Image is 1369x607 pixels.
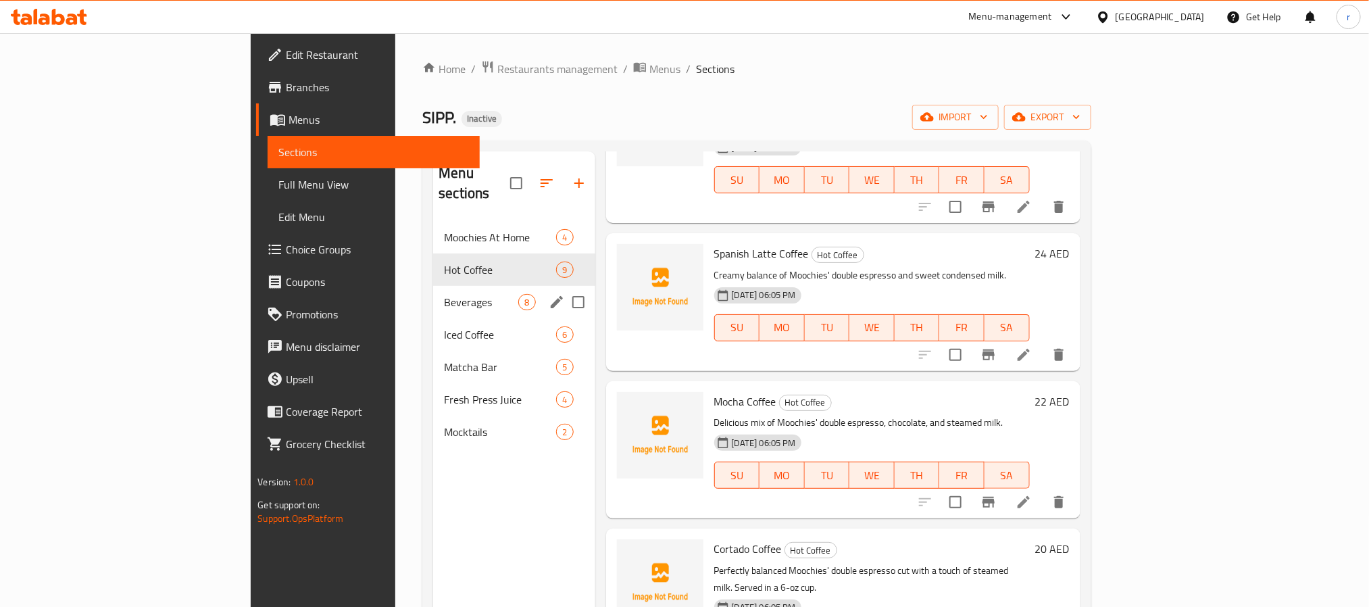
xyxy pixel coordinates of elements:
span: MO [765,170,799,190]
div: Hot Coffee [812,247,864,263]
div: Hot Coffee [779,395,832,411]
button: TH [895,462,940,489]
span: Select to update [941,193,970,221]
button: delete [1043,339,1075,371]
div: Matcha Bar [444,359,556,375]
h6: 20 AED [1035,539,1070,558]
span: TH [900,318,935,337]
button: TU [805,166,850,193]
span: Select all sections [502,169,530,197]
li: / [623,61,628,77]
button: export [1004,105,1091,130]
span: TU [810,466,845,485]
nav: breadcrumb [422,60,1091,78]
span: 9 [557,264,572,276]
a: Coupons [256,266,479,298]
a: Menu disclaimer [256,331,479,363]
button: Branch-specific-item [972,339,1005,371]
div: Matcha Bar5 [433,351,595,383]
a: Upsell [256,363,479,395]
span: Grocery Checklist [286,436,468,452]
button: WE [849,166,895,193]
button: TU [805,462,850,489]
a: Coverage Report [256,395,479,428]
button: delete [1043,486,1075,518]
span: Full Menu View [278,176,468,193]
div: items [556,326,573,343]
a: Full Menu View [268,168,479,201]
span: Inactive [462,113,502,124]
span: Promotions [286,306,468,322]
span: Edit Menu [278,209,468,225]
span: FR [945,170,979,190]
div: Hot Coffee9 [433,253,595,286]
button: Add section [563,167,595,199]
span: SA [990,170,1024,190]
span: TH [900,170,935,190]
span: Hot Coffee [444,262,556,278]
button: SU [714,462,760,489]
span: Cortado Coffee [714,539,782,559]
span: Sections [696,61,735,77]
a: Promotions [256,298,479,331]
span: MO [765,318,799,337]
span: FR [945,466,979,485]
span: Version: [257,473,291,491]
span: Sections [278,144,468,160]
span: SU [720,466,754,485]
span: 4 [557,393,572,406]
span: MO [765,466,799,485]
span: Get support on: [257,496,320,514]
button: Branch-specific-item [972,191,1005,223]
span: FR [945,318,979,337]
a: Edit menu item [1016,199,1032,215]
div: Inactive [462,111,502,127]
button: SU [714,314,760,341]
a: Sections [268,136,479,168]
a: Menus [256,103,479,136]
span: WE [855,318,889,337]
span: Branches [286,79,468,95]
div: Iced Coffee6 [433,318,595,351]
span: SU [720,170,754,190]
div: Moochies At Home4 [433,221,595,253]
button: delete [1043,191,1075,223]
span: Coupons [286,274,468,290]
span: Iced Coffee [444,326,556,343]
li: / [686,61,691,77]
button: SA [985,314,1030,341]
span: Menus [649,61,680,77]
span: [DATE] 06:05 PM [726,437,801,450]
span: TH [900,466,935,485]
button: MO [760,166,805,193]
button: WE [849,314,895,341]
button: Branch-specific-item [972,486,1005,518]
span: WE [855,466,889,485]
span: TU [810,318,845,337]
span: Sort sections [530,167,563,199]
h6: 22 AED [1035,392,1070,411]
span: Restaurants management [497,61,618,77]
span: SA [990,318,1024,337]
span: Hot Coffee [812,247,864,263]
button: FR [939,166,985,193]
span: Beverages [444,294,518,310]
div: Hot Coffee [785,542,837,558]
div: Beverages8edit [433,286,595,318]
a: Edit Restaurant [256,39,479,71]
div: items [556,262,573,278]
p: Creamy balance of Moochies' double espresso and sweet condensed milk. [714,267,1030,284]
span: export [1015,109,1080,126]
span: SA [990,466,1024,485]
div: Mocktails2 [433,416,595,448]
img: Mocha Coffee [617,392,703,479]
img: Spanish Latte Coffee [617,244,703,331]
span: Mocktails [444,424,556,440]
span: Select to update [941,488,970,516]
span: 6 [557,329,572,341]
a: Edit menu item [1016,494,1032,510]
button: FR [939,314,985,341]
button: FR [939,462,985,489]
